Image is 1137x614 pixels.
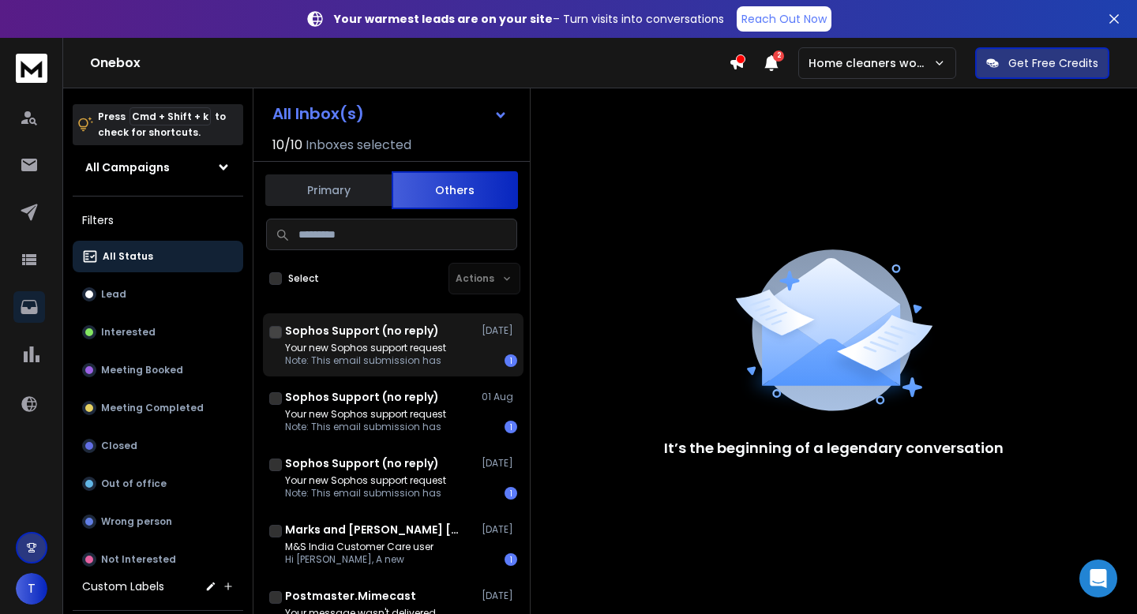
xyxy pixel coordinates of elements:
img: logo [16,54,47,83]
button: Primary [265,173,392,208]
p: Closed [101,440,137,452]
button: Meeting Booked [73,354,243,386]
button: Not Interested [73,544,243,575]
h1: Onebox [90,54,729,73]
p: All Status [103,250,153,263]
p: Your new Sophos support request [285,474,446,487]
p: Your new Sophos support request [285,342,446,354]
p: [DATE] [482,523,517,536]
div: 1 [505,354,517,367]
button: Lead [73,279,243,310]
button: Closed [73,430,243,462]
button: Others [392,171,518,209]
h1: Marks and [PERSON_NAME] [GEOGRAPHIC_DATA] [285,522,459,537]
p: Get Free Credits [1008,55,1098,71]
p: [DATE] [482,457,517,470]
p: 01 Aug [482,391,517,403]
h3: Custom Labels [82,578,164,594]
p: Press to check for shortcuts. [98,109,226,140]
label: Select [288,272,319,285]
p: Out of office [101,477,167,490]
div: 1 [505,553,517,566]
span: 2 [773,51,784,62]
h1: Sophos Support (no reply) [285,389,439,405]
p: Wrong person [101,515,172,528]
h1: Postmaster.Mimecast [285,588,416,604]
p: Home cleaners workplace [809,55,933,71]
button: Meeting Completed [73,392,243,424]
p: Meeting Booked [101,364,183,376]
div: 1 [505,487,517,500]
p: Your new Sophos support request [285,408,446,421]
button: All Campaigns [73,152,243,183]
p: Reach Out Now [741,11,827,27]
span: Cmd + Shift + k [129,107,211,125]
p: [DATE] [482,590,517,602]
h1: Sophos Support (no reply) [285,323,439,339]
button: All Inbox(s) [260,98,520,129]
button: T [16,573,47,605]
strong: Your warmest leads are on your site [334,11,553,27]
span: 10 / 10 [272,136,302,155]
p: Lead [101,288,126,301]
p: – Turn visits into conversations [334,11,724,27]
h1: Sophos Support (no reply) [285,455,439,471]
button: All Status [73,241,243,272]
h1: All Campaigns [85,159,170,175]
p: Interested [101,326,156,339]
p: Note: This email submission has [285,487,446,500]
button: Interested [73,316,243,348]
h3: Inboxes selected [306,136,411,155]
button: Wrong person [73,506,243,537]
p: Note: This email submission has [285,354,446,367]
a: Reach Out Now [737,6,831,32]
button: Out of office [73,468,243,500]
p: Meeting Completed [101,402,204,414]
button: Get Free Credits [975,47,1109,79]
p: Hi [PERSON_NAME], A new [285,553,433,566]
h3: Filters [73,209,243,231]
p: Note: This email submission has [285,421,446,433]
h1: All Inbox(s) [272,106,364,122]
p: Not Interested [101,553,176,566]
p: It’s the beginning of a legendary conversation [664,437,1004,459]
p: M&S India Customer Care user [285,541,433,553]
p: [DATE] [482,324,517,337]
div: Open Intercom Messenger [1079,560,1117,597]
div: 1 [505,421,517,433]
